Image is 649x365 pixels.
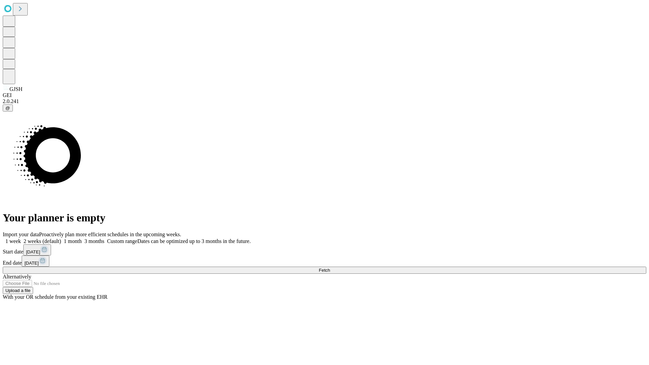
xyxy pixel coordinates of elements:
button: [DATE] [23,244,51,255]
span: GJSH [9,86,22,92]
span: [DATE] [26,249,40,254]
span: 1 week [5,238,21,244]
span: @ [5,105,10,111]
span: Import your data [3,232,39,237]
button: [DATE] [22,255,49,267]
span: [DATE] [24,261,39,266]
button: @ [3,104,13,112]
span: 2 weeks (default) [24,238,61,244]
button: Upload a file [3,287,33,294]
span: 1 month [64,238,82,244]
span: Alternatively [3,274,31,279]
div: End date [3,255,646,267]
div: Start date [3,244,646,255]
span: Custom range [107,238,137,244]
div: 2.0.241 [3,98,646,104]
div: GEI [3,92,646,98]
span: Dates can be optimized up to 3 months in the future. [137,238,250,244]
span: Proactively plan more efficient schedules in the upcoming weeks. [39,232,181,237]
h1: Your planner is empty [3,212,646,224]
span: 3 months [85,238,104,244]
button: Fetch [3,267,646,274]
span: Fetch [319,268,330,273]
span: With your OR schedule from your existing EHR [3,294,107,300]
